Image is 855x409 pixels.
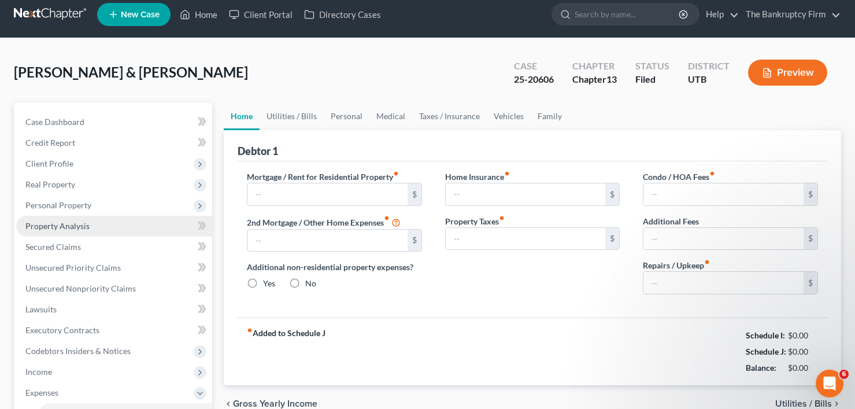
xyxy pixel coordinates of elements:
[412,102,487,130] a: Taxes / Insurance
[224,102,260,130] a: Home
[700,4,739,25] a: Help
[121,10,160,19] span: New Case
[247,327,253,333] i: fiber_manual_record
[487,102,531,130] a: Vehicles
[25,367,52,377] span: Income
[16,278,212,299] a: Unsecured Nonpriority Claims
[25,179,75,189] span: Real Property
[408,183,421,205] div: $
[504,171,510,176] i: fiber_manual_record
[238,144,278,158] div: Debtor 1
[572,60,617,73] div: Chapter
[635,73,669,86] div: Filed
[804,183,817,205] div: $
[643,171,715,183] label: Condo / HOA Fees
[775,399,841,408] button: Utilities / Bills chevron_right
[816,370,843,397] iframe: Intercom live chat
[446,228,606,250] input: --
[746,363,776,373] strong: Balance:
[224,399,233,408] i: chevron_left
[224,399,317,408] button: chevron_left Gross Yearly Income
[643,272,804,294] input: --
[25,200,91,210] span: Personal Property
[643,259,710,271] label: Repairs / Upkeep
[16,132,212,153] a: Credit Report
[746,347,786,356] strong: Schedule J:
[445,215,505,227] label: Property Taxes
[514,73,554,86] div: 25-20606
[263,278,275,289] label: Yes
[788,362,819,374] div: $0.00
[25,159,73,168] span: Client Profile
[688,60,730,73] div: District
[804,228,817,250] div: $
[25,263,121,272] span: Unsecured Priority Claims
[16,257,212,278] a: Unsecured Priority Claims
[704,259,710,265] i: fiber_manual_record
[298,4,387,25] a: Directory Cases
[247,327,325,376] strong: Added to Schedule J
[748,60,827,86] button: Preview
[247,230,408,252] input: --
[643,183,804,205] input: --
[575,3,680,25] input: Search by name...
[247,183,408,205] input: --
[531,102,569,130] a: Family
[174,4,223,25] a: Home
[324,102,369,130] a: Personal
[788,330,819,341] div: $0.00
[446,183,606,205] input: --
[384,215,390,221] i: fiber_manual_record
[223,4,298,25] a: Client Portal
[445,171,510,183] label: Home Insurance
[514,60,554,73] div: Case
[25,117,84,127] span: Case Dashboard
[247,215,401,229] label: 2nd Mortgage / Other Home Expenses
[643,228,804,250] input: --
[606,73,617,84] span: 13
[499,215,505,221] i: fiber_manual_record
[260,102,324,130] a: Utilities / Bills
[804,272,817,294] div: $
[635,60,669,73] div: Status
[839,370,849,379] span: 6
[572,73,617,86] div: Chapter
[25,346,131,356] span: Codebtors Insiders & Notices
[305,278,316,289] label: No
[408,230,421,252] div: $
[788,346,819,358] div: $0.00
[16,320,212,341] a: Executory Contracts
[369,102,412,130] a: Medical
[25,221,90,231] span: Property Analysis
[688,73,730,86] div: UTB
[832,399,841,408] i: chevron_right
[709,171,715,176] i: fiber_manual_record
[25,388,58,397] span: Expenses
[247,171,399,183] label: Mortgage / Rent for Residential Property
[25,138,75,148] span: Credit Report
[16,216,212,237] a: Property Analysis
[25,325,99,335] span: Executory Contracts
[16,299,212,320] a: Lawsuits
[605,183,619,205] div: $
[16,237,212,257] a: Secured Claims
[16,112,212,132] a: Case Dashboard
[25,242,81,252] span: Secured Claims
[25,304,57,314] span: Lawsuits
[14,64,248,80] span: [PERSON_NAME] & [PERSON_NAME]
[740,4,841,25] a: The Bankruptcy Firm
[233,399,317,408] span: Gross Yearly Income
[775,399,832,408] span: Utilities / Bills
[393,171,399,176] i: fiber_manual_record
[605,228,619,250] div: $
[247,261,422,273] label: Additional non-residential property expenses?
[643,215,699,227] label: Additional Fees
[746,330,785,340] strong: Schedule I:
[25,283,136,293] span: Unsecured Nonpriority Claims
